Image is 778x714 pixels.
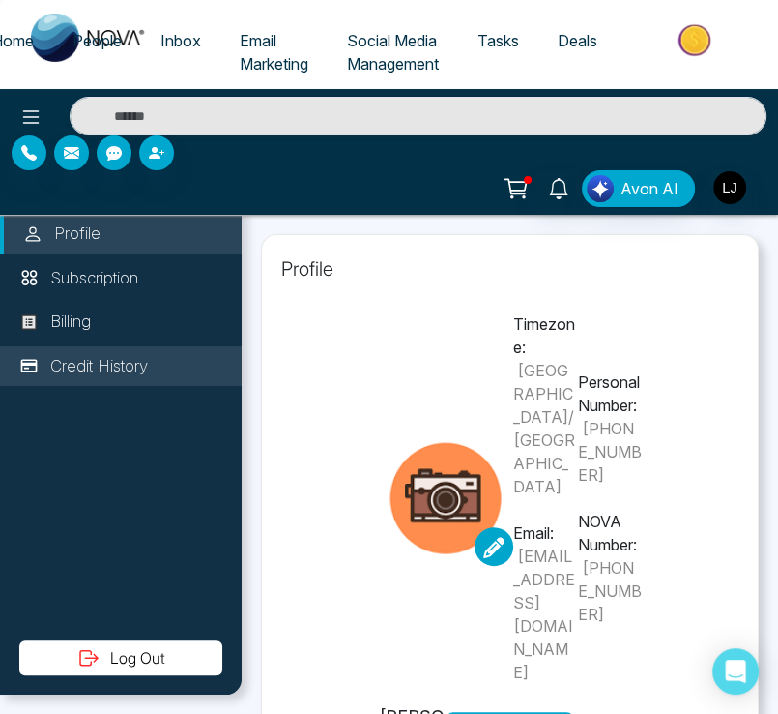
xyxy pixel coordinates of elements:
a: Inbox [141,22,220,59]
p: Credit History [50,354,148,379]
span: Tasks [477,31,519,50]
span: [PHONE_NUMBER] [578,419,642,485]
a: Tasks [458,22,538,59]
button: Avon AI [582,170,695,207]
span: Email Marketing [240,31,308,74]
span: [PHONE_NUMBER] [578,558,642,624]
a: People [53,22,141,59]
p: Profile [281,254,738,283]
p: Profile [54,222,101,247]
span: Deals [558,31,597,50]
p: Billing [50,310,91,335]
p: NOVA Number: [578,510,643,626]
span: Social Media Management [347,31,439,74]
img: images.png [378,431,513,566]
a: Social Media Management [328,22,458,82]
img: Nova CRM Logo [31,14,147,62]
a: Deals [538,22,617,59]
p: Email: [513,521,578,684]
div: Open Intercom Messenger [712,648,759,695]
span: [EMAIL_ADDRESS][DOMAIN_NAME] [513,547,575,682]
button: Log Out [19,640,222,675]
p: Timezone: [513,312,578,498]
span: Avon AI [620,177,678,200]
span: People [72,31,122,50]
img: User Avatar [713,171,746,204]
p: Personal Number: [578,371,643,487]
img: Market-place.gif [626,18,766,62]
span: [GEOGRAPHIC_DATA]/[GEOGRAPHIC_DATA] [513,361,575,496]
img: Lead Flow [587,175,614,202]
p: Subscription [50,266,138,291]
a: Email Marketing [220,22,328,82]
span: Inbox [160,31,201,50]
